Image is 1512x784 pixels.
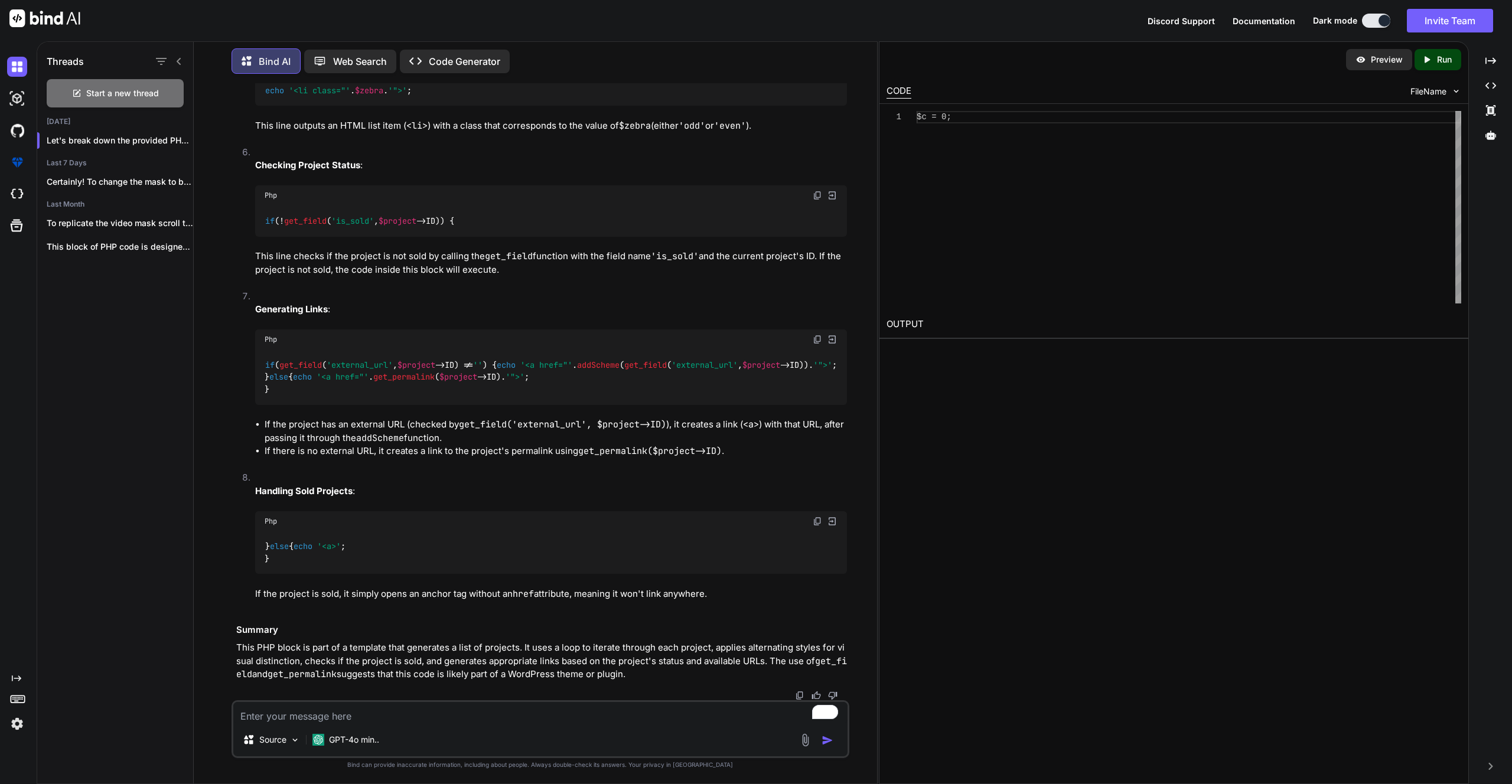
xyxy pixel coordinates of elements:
img: dislike [828,691,838,700]
code: get_field('external_url', $project->ID) [459,419,666,430]
span: $project [397,360,435,370]
span: FileName [1410,86,1446,97]
img: copy [813,517,822,526]
img: darkChat [7,57,27,77]
span: 'external_url' [327,360,393,370]
code: 'is_sold' [651,250,699,262]
img: githubDark [7,120,27,141]
img: attachment [799,733,812,747]
h2: OUTPUT [879,311,1468,338]
img: Pick Models [290,735,300,745]
span: else [269,372,288,383]
span: Php [265,191,277,200]
img: Open in Browser [827,516,838,527]
img: icon [822,734,833,746]
img: copy [813,335,822,344]
img: Open in Browser [827,190,838,201]
span: '">' [506,372,524,383]
span: '">' [388,85,407,96]
p: Let's break down the provided PHP block ... [47,135,193,146]
span: if [265,360,275,370]
p: : [255,303,847,316]
h2: Last 7 Days [37,158,193,168]
code: (! ( , ->ID)) { [265,215,455,227]
span: echo [497,360,516,370]
h2: [DATE] [37,117,193,126]
p: Source [259,734,286,746]
p: This PHP block is part of a template that generates a list of projects. It uses a loop to iterate... [236,641,847,681]
span: $project [439,372,477,383]
code: href [513,588,534,600]
span: '<a>' [317,541,341,552]
span: '<li class="' [289,85,350,96]
p: Web Search [333,54,387,68]
span: Php [265,517,277,526]
span: 'external_url' [672,360,738,370]
h3: Summary [236,623,847,637]
span: $zebra [355,85,383,96]
span: echo [265,85,284,96]
p: This line outputs an HTML list item ( ) with a class that corresponds to the value of (either or ). [255,119,847,133]
p: Certainly! To change the mask to be... [47,176,193,188]
code: $zebra [619,120,651,132]
code: get_field [485,250,533,262]
p: Code Generator [429,54,500,68]
span: '<a href="' [520,360,572,370]
button: Invite Team [1407,9,1493,32]
span: if [265,215,275,226]
span: 'is_sold' [331,215,374,226]
p: Preview [1371,54,1403,66]
p: To replicate the video mask scroll transformation... [47,217,193,229]
span: get_permalink [373,372,435,383]
img: cloudideIcon [7,184,27,204]
img: premium [7,152,27,172]
img: darkAi-studio [7,89,27,109]
code: get_field [236,655,847,681]
p: Bind AI [259,54,291,68]
li: If the project has an external URL (checked by ), it creates a link ( ) with that URL, after pass... [265,418,847,445]
code: 'odd' [679,120,705,132]
span: '">' [813,360,832,370]
p: : [255,159,847,172]
code: } { ; } [265,540,346,564]
img: Bind AI [9,9,80,27]
code: ( ( , ->ID) != ) { . ( ( , ->ID)). ; } { . ( ->ID). ; } [265,359,837,396]
span: get_field [279,360,322,370]
span: else [270,541,289,552]
div: CODE [887,84,911,99]
li: If there is no external URL, it creates a link to the project's permalink using . [265,445,847,458]
span: get_field [624,360,667,370]
img: settings [7,714,27,734]
span: Dark mode [1313,15,1357,27]
div: 1 [887,111,901,123]
textarea: To enrich screen reader interactions, please activate Accessibility in Grammarly extension settings [233,702,848,723]
h1: Threads [47,54,84,68]
p: GPT-4o min.. [329,734,379,746]
code: get_permalink($project->ID) [578,445,722,457]
img: chevron down [1451,86,1461,96]
span: echo [294,541,312,552]
span: Php [265,335,277,344]
code: get_permalink [268,668,337,680]
span: addScheme [577,360,620,370]
p: If the project is sold, it simply opens an anchor tag without an attribute, meaning it won't link... [255,587,847,601]
button: Documentation [1233,15,1295,27]
span: Discord Support [1148,16,1215,26]
span: '' [473,360,483,370]
p: Bind can provide inaccurate information, including about people. Always double-check its answers.... [232,760,849,769]
span: echo [293,372,312,383]
strong: Handling Sold Projects [255,485,353,496]
code: 'even' [714,120,746,132]
p: This block of PHP code is designed... [47,241,193,253]
img: GPT-4o mini [312,734,324,746]
img: copy [795,691,804,700]
img: Open in Browser [827,334,838,345]
code: . . ; [265,84,413,97]
p: : [255,485,847,498]
span: Start a new thread [86,87,159,99]
button: Discord Support [1148,15,1215,27]
h2: Last Month [37,200,193,209]
img: copy [813,191,822,200]
code: <li> [406,120,428,132]
img: preview [1355,54,1366,65]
